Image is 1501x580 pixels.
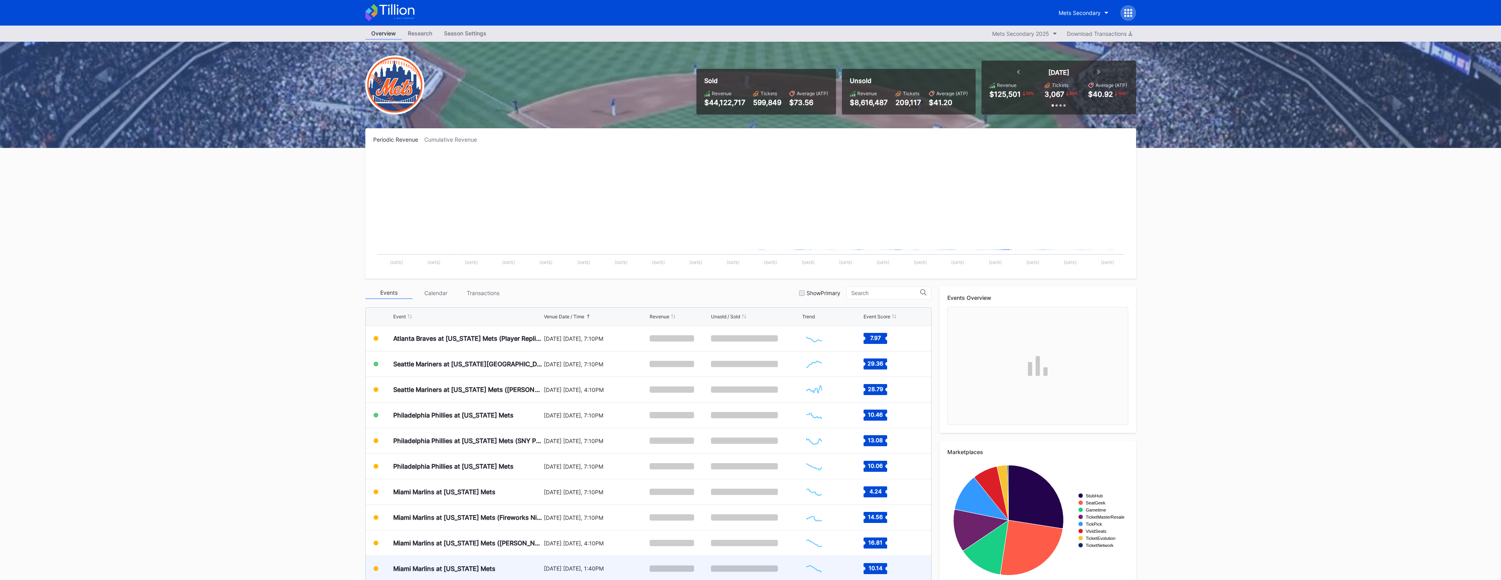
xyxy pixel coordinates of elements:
[801,260,814,265] text: [DATE]
[393,411,514,419] div: Philadelphia Phillies at [US_STATE] Mets
[704,98,745,107] div: $44,122,717
[393,514,542,521] div: Miami Marlins at [US_STATE] Mets (Fireworks Night)
[544,438,648,444] div: [DATE] [DATE], 7:10PM
[393,360,542,368] div: Seattle Mariners at [US_STATE][GEOGRAPHIC_DATA] ([PERSON_NAME][GEOGRAPHIC_DATA] Replica Giveaway/...
[544,565,648,572] div: [DATE] [DATE], 1:40PM
[903,91,919,96] div: Tickets
[947,449,1128,455] div: Marketplaces
[544,463,648,470] div: [DATE] [DATE], 7:10PM
[802,456,826,476] svg: Chart title
[614,260,627,265] text: [DATE]
[1044,90,1064,98] div: 3,067
[1086,543,1114,548] text: TicketNetwork
[390,260,403,265] text: [DATE]
[870,334,881,341] text: 7.97
[544,386,648,393] div: [DATE] [DATE], 4:10PM
[850,77,968,85] div: Unsold
[544,361,648,368] div: [DATE] [DATE], 7:10PM
[802,314,815,320] div: Trend
[365,55,424,115] img: New-York-Mets-Transparent.png
[544,335,648,342] div: [DATE] [DATE], 7:10PM
[802,354,826,374] svg: Chart title
[802,482,826,502] svg: Chart title
[365,28,402,40] a: Overview
[1086,536,1115,541] text: TicketEvolution
[1025,90,1035,96] div: 50 %
[753,98,781,107] div: 599,849
[393,334,542,342] div: Atlanta Braves at [US_STATE] Mets (Player Replica Jersey Giveaway)
[947,294,1128,301] div: Events Overview
[544,540,648,547] div: [DATE] [DATE], 4:10PM
[502,260,515,265] text: [DATE]
[1117,90,1126,96] div: 18 %
[1101,260,1114,265] text: [DATE]
[802,431,826,451] svg: Chart title
[544,412,648,419] div: [DATE] [DATE], 7:10PM
[393,539,542,547] div: Miami Marlins at [US_STATE] Mets ([PERSON_NAME] Giveaway)
[989,90,1021,98] div: $125,501
[1088,90,1113,98] div: $40.92
[864,314,890,320] div: Event Score
[689,260,702,265] text: [DATE]
[789,98,828,107] div: $73.56
[1063,260,1076,265] text: [DATE]
[544,514,648,521] div: [DATE] [DATE], 7:10PM
[868,386,883,392] text: 28.79
[402,28,438,39] div: Research
[711,314,740,320] div: Unsold / Sold
[867,360,883,367] text: 29.36
[797,91,828,96] div: Average (ATP)
[1052,82,1068,88] div: Tickets
[951,260,964,265] text: [DATE]
[460,287,507,299] div: Transactions
[929,98,968,107] div: $41.20
[802,405,826,425] svg: Chart title
[650,314,669,320] div: Revenue
[1086,501,1105,505] text: SeatGeek
[544,314,584,320] div: Venue Date / Time
[438,28,492,40] a: Season Settings
[427,260,440,265] text: [DATE]
[869,564,882,571] text: 10.14
[802,508,826,527] svg: Chart title
[1048,68,1069,76] div: [DATE]
[1086,515,1124,519] text: TicketMasterResale
[1053,6,1114,20] button: Mets Secondary
[1096,82,1127,88] div: Average (ATP)
[802,559,826,578] svg: Chart title
[869,488,882,495] text: 4.24
[393,488,495,496] div: Miami Marlins at [US_STATE] Mets
[850,98,888,107] div: $8,616,487
[1086,529,1107,534] text: VividSeats
[1026,260,1039,265] text: [DATE]
[989,260,1002,265] text: [DATE]
[988,28,1061,39] button: Mets Secondary 2025
[947,461,1128,579] svg: Chart title
[402,28,438,40] a: Research
[936,91,968,96] div: Average (ATP)
[1059,9,1101,16] div: Mets Secondary
[413,287,460,299] div: Calendar
[876,260,889,265] text: [DATE]
[895,98,921,107] div: 209,117
[704,77,828,85] div: Sold
[540,260,553,265] text: [DATE]
[393,462,514,470] div: Philadelphia Phillies at [US_STATE] Mets
[807,290,840,296] div: Show Primary
[764,260,777,265] text: [DATE]
[373,136,424,143] div: Periodic Revenue
[393,565,495,573] div: Miami Marlins at [US_STATE] Mets
[997,82,1017,88] div: Revenue
[1086,522,1102,526] text: TickPick
[365,287,413,299] div: Events
[393,386,542,393] div: Seattle Mariners at [US_STATE] Mets ([PERSON_NAME] Bobblehead Giveaway)
[1063,28,1136,39] button: Download Transactions
[577,260,590,265] text: [DATE]
[727,260,740,265] text: [DATE]
[802,380,826,399] svg: Chart title
[393,437,542,445] div: Philadelphia Phillies at [US_STATE] Mets (SNY Players Pins Featuring [PERSON_NAME], [PERSON_NAME]...
[393,314,406,320] div: Event
[424,136,483,143] div: Cumulative Revenue
[1086,508,1106,512] text: Gametime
